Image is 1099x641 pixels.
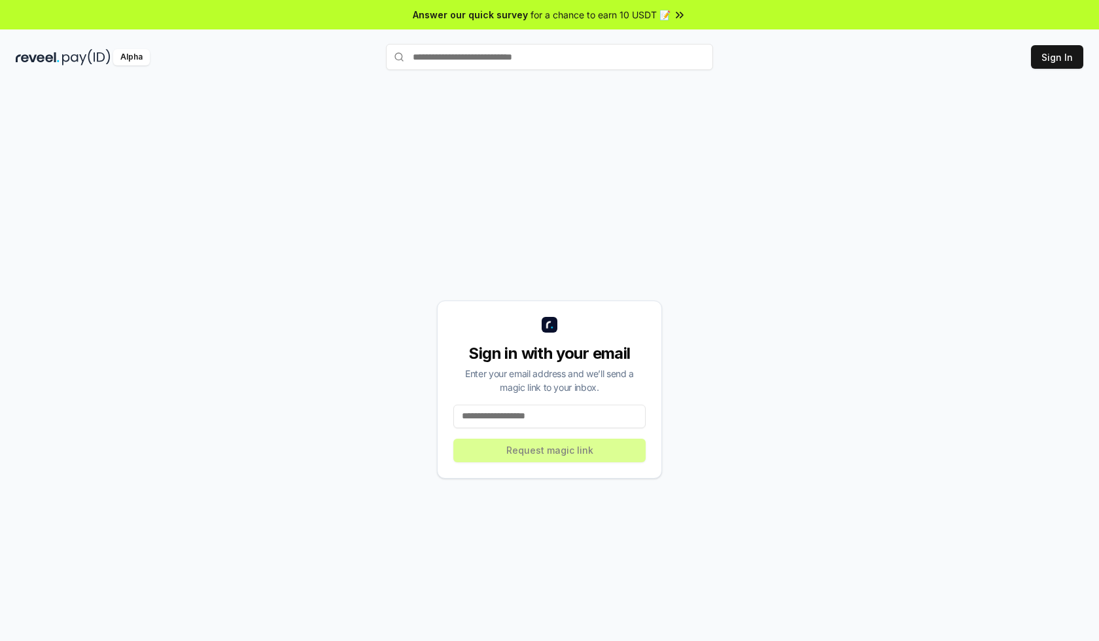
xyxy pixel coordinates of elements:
[16,49,60,65] img: reveel_dark
[453,343,646,364] div: Sign in with your email
[531,8,671,22] span: for a chance to earn 10 USDT 📝
[113,49,150,65] div: Alpha
[542,317,557,333] img: logo_small
[453,367,646,394] div: Enter your email address and we’ll send a magic link to your inbox.
[62,49,111,65] img: pay_id
[1031,45,1083,69] button: Sign In
[413,8,528,22] span: Answer our quick survey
